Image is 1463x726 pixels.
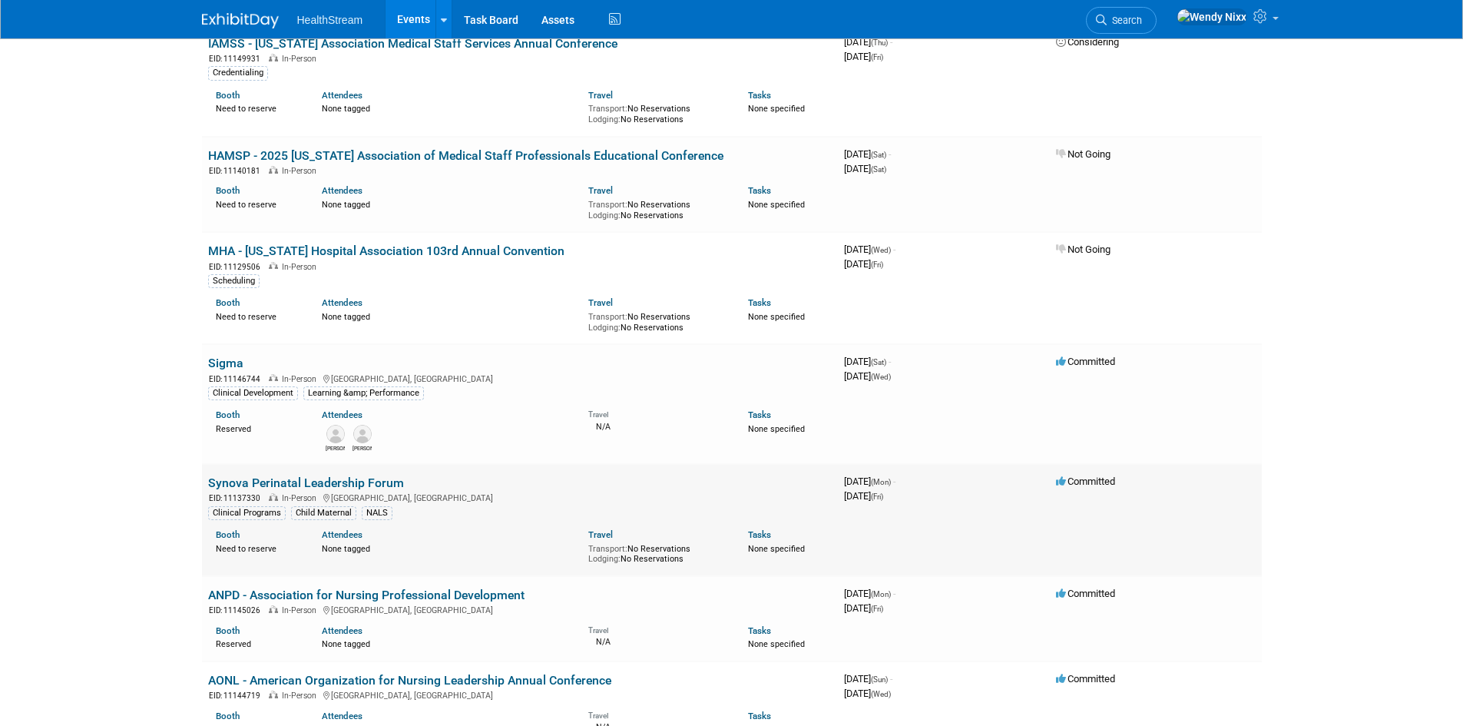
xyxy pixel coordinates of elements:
span: - [893,588,895,599]
a: Tasks [748,529,771,540]
span: In-Person [282,374,321,384]
span: Committed [1056,356,1115,367]
span: [DATE] [844,476,895,487]
div: Learning &amp; Performance [303,386,424,400]
div: Reserved [216,636,300,650]
span: [DATE] [844,588,895,599]
div: None tagged [322,197,577,211]
img: In-Person Event [269,262,278,270]
a: Booth [216,529,240,540]
span: EID: 11149931 [209,55,266,63]
a: Booth [216,90,240,101]
div: No Reservations No Reservations [588,101,725,124]
div: Credentialing [208,66,268,80]
a: Booth [216,297,240,308]
a: Attendees [322,529,362,540]
span: Lodging: [588,114,621,124]
a: Booth [216,185,240,196]
span: (Sat) [871,165,886,174]
span: HealthStream [297,14,363,26]
span: [DATE] [844,244,895,255]
span: [DATE] [844,688,891,699]
div: [GEOGRAPHIC_DATA], [GEOGRAPHIC_DATA] [208,372,832,385]
a: Travel [588,185,613,196]
span: EID: 11144719 [209,691,266,700]
img: Sean Collins [326,425,345,443]
span: EID: 11137330 [209,494,266,502]
span: Search [1107,15,1142,26]
a: MHA - [US_STATE] Hospital Association 103rd Annual Convention [208,244,564,258]
a: Travel [588,90,613,101]
span: None specified [748,544,805,554]
a: Attendees [322,409,362,420]
a: Attendees [322,297,362,308]
a: Tasks [748,409,771,420]
span: Lodging: [588,323,621,333]
span: - [893,476,895,487]
span: [DATE] [844,258,883,270]
a: Booth [216,625,240,636]
span: Committed [1056,673,1115,685]
a: Attendees [322,90,362,101]
img: In-Person Event [269,493,278,501]
span: EID: 11140181 [209,167,266,175]
div: N/A [588,635,725,648]
span: (Sat) [871,151,886,159]
span: Committed [1056,476,1115,487]
span: (Fri) [871,492,883,501]
span: None specified [748,424,805,434]
a: ANPD - Association for Nursing Professional Development [208,588,525,602]
span: (Wed) [871,690,891,698]
div: Clinical Development [208,386,298,400]
img: Michael Julius [353,425,372,443]
span: [DATE] [844,163,886,174]
span: Committed [1056,588,1115,599]
span: - [893,244,895,255]
a: Travel [588,297,613,308]
div: Travel [588,405,725,419]
span: None specified [748,200,805,210]
span: Lodging: [588,211,621,220]
span: Lodging: [588,554,621,564]
div: None tagged [322,309,577,323]
a: Synova Perinatal Leadership Forum [208,476,404,490]
span: In-Person [282,605,321,615]
div: Michael Julius [353,443,372,453]
div: Need to reserve [216,197,300,211]
span: [DATE] [844,51,883,62]
div: Child Maternal [291,506,356,520]
div: Travel [588,706,725,721]
span: [DATE] [844,370,891,382]
div: Scheduling [208,274,260,288]
img: ExhibitDay [202,13,279,28]
a: HAMSP - 2025 [US_STATE] Association of Medical Staff Professionals Educational Conference [208,148,723,163]
img: Wendy Nixx [1177,8,1247,25]
a: AONL - American Organization for Nursing Leadership Annual Conference [208,673,611,688]
div: No Reservations No Reservations [588,309,725,333]
img: In-Person Event [269,605,278,613]
a: Tasks [748,711,771,721]
span: - [889,356,891,367]
span: [DATE] [844,356,891,367]
div: No Reservations No Reservations [588,197,725,220]
span: [DATE] [844,36,892,48]
span: EID: 11129506 [209,263,266,271]
a: Attendees [322,711,362,721]
span: (Wed) [871,246,891,254]
span: Not Going [1056,244,1110,255]
span: [DATE] [844,673,892,685]
img: In-Person Event [269,166,278,174]
span: (Sat) [871,358,886,366]
span: - [890,36,892,48]
div: [GEOGRAPHIC_DATA], [GEOGRAPHIC_DATA] [208,688,832,701]
span: Transport: [588,200,627,210]
span: (Fri) [871,605,883,613]
span: Transport: [588,312,627,322]
a: Travel [588,529,613,540]
span: [DATE] [844,602,883,614]
div: Clinical Programs [208,506,286,520]
span: - [889,148,891,160]
a: Search [1086,7,1157,34]
a: Sigma [208,356,243,370]
div: Travel [588,621,725,635]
